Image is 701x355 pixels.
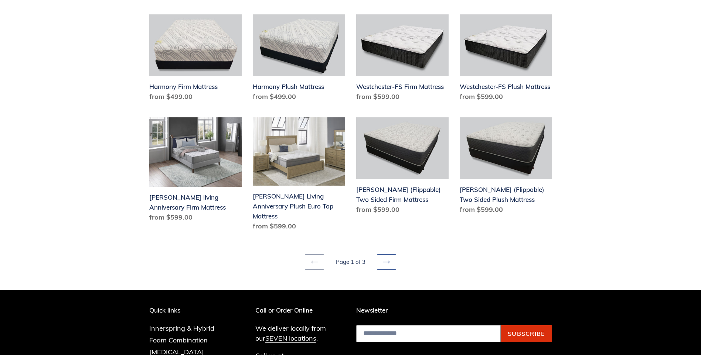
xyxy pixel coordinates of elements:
[149,336,208,344] a: Foam Combination
[149,14,242,104] a: Harmony Firm Mattress
[149,324,214,332] a: Innerspring & Hybrid
[508,330,545,337] span: Subscribe
[253,117,345,234] a: Scott Living Anniversary Plush Euro Top Mattress
[356,307,552,314] p: Newsletter
[501,325,552,342] button: Subscribe
[255,323,345,343] p: We deliver locally from our .
[326,258,375,266] li: Page 1 of 3
[265,334,316,343] a: SEVEN locations
[255,307,345,314] p: Call or Order Online
[149,117,242,225] a: Scott living Anniversary Firm Mattress
[356,117,449,217] a: Del Ray (Flippable) Two Sided Firm Mattress
[356,325,501,342] input: Email address
[460,117,552,217] a: Del Ray (Flippable) Two Sided Plush Mattress
[149,307,225,314] p: Quick links
[356,14,449,104] a: Westchester-FS Firm Mattress
[253,14,345,104] a: Harmony Plush Mattress
[460,14,552,104] a: Westchester-FS Plush Mattress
